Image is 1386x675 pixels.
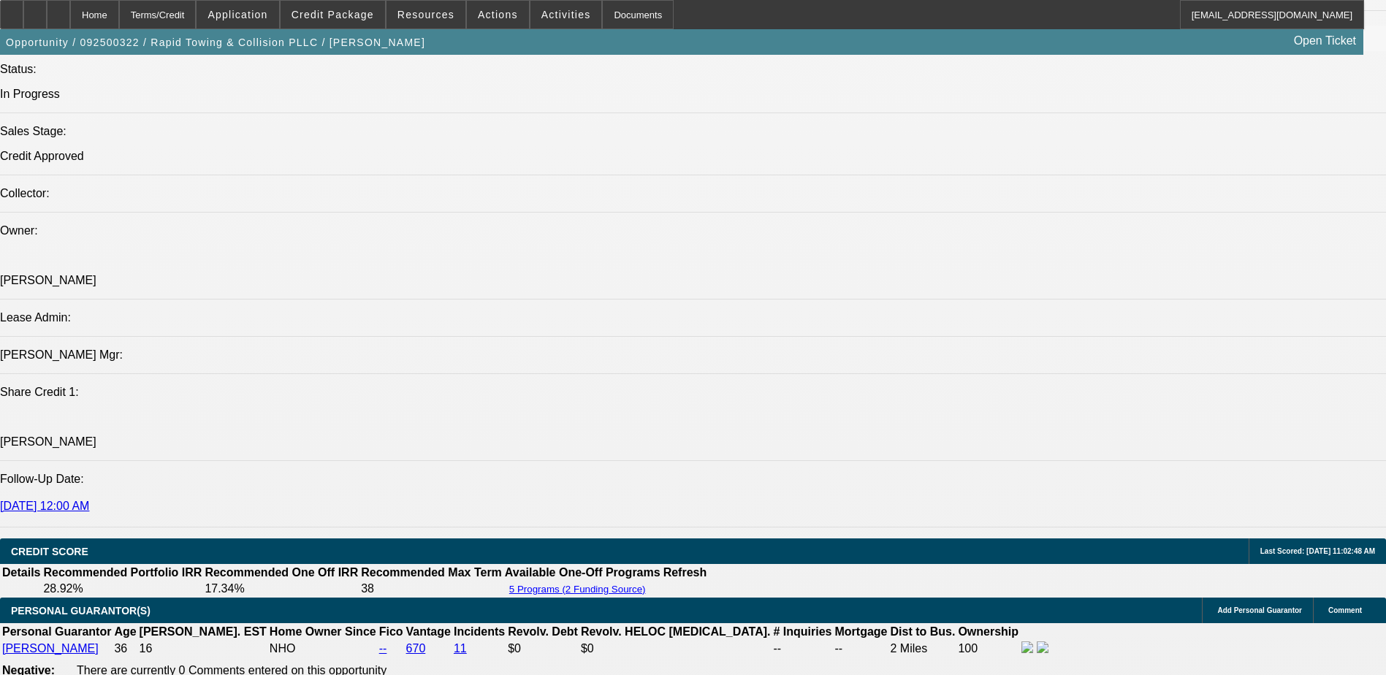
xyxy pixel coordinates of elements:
[397,9,454,20] span: Resources
[773,625,831,638] b: # Inquiries
[530,1,602,28] button: Activities
[207,9,267,20] span: Application
[11,546,88,557] span: CREDIT SCORE
[891,625,956,638] b: Dist to Bus.
[958,625,1018,638] b: Ownership
[204,581,359,596] td: 17.34%
[505,583,650,595] button: 5 Programs (2 Funding Source)
[663,565,708,580] th: Refresh
[772,641,832,657] td: --
[270,625,376,638] b: Home Owner Since
[2,625,111,638] b: Personal Guarantor
[406,642,426,655] a: 670
[360,565,503,580] th: Recommended Max Term
[1021,641,1033,653] img: facebook-icon.png
[1,565,41,580] th: Details
[454,642,467,655] a: 11
[478,9,518,20] span: Actions
[580,641,772,657] td: $0
[6,37,425,48] span: Opportunity / 092500322 / Rapid Towing & Collision PLLC / [PERSON_NAME]
[834,641,888,657] td: --
[504,565,661,580] th: Available One-Off Programs
[379,625,403,638] b: Fico
[113,641,137,657] td: 36
[1260,547,1375,555] span: Last Scored: [DATE] 11:02:48 AM
[360,581,503,596] td: 38
[581,625,771,638] b: Revolv. HELOC [MEDICAL_DATA].
[2,642,99,655] a: [PERSON_NAME]
[1037,641,1048,653] img: linkedin-icon.png
[387,1,465,28] button: Resources
[292,9,374,20] span: Credit Package
[454,625,505,638] b: Incidents
[11,605,151,617] span: PERSONAL GUARANTOR(S)
[139,641,267,657] td: 16
[541,9,591,20] span: Activities
[406,625,451,638] b: Vantage
[508,625,578,638] b: Revolv. Debt
[1328,606,1362,614] span: Comment
[269,641,377,657] td: NHO
[890,641,956,657] td: 2 Miles
[835,625,888,638] b: Mortgage
[114,625,136,638] b: Age
[1217,606,1302,614] span: Add Personal Guarantor
[1288,28,1362,53] a: Open Ticket
[42,565,202,580] th: Recommended Portfolio IRR
[379,642,387,655] a: --
[507,641,579,657] td: $0
[204,565,359,580] th: Recommended One Off IRR
[42,581,202,596] td: 28.92%
[467,1,529,28] button: Actions
[140,625,267,638] b: [PERSON_NAME]. EST
[281,1,385,28] button: Credit Package
[957,641,1019,657] td: 100
[197,1,278,28] button: Application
